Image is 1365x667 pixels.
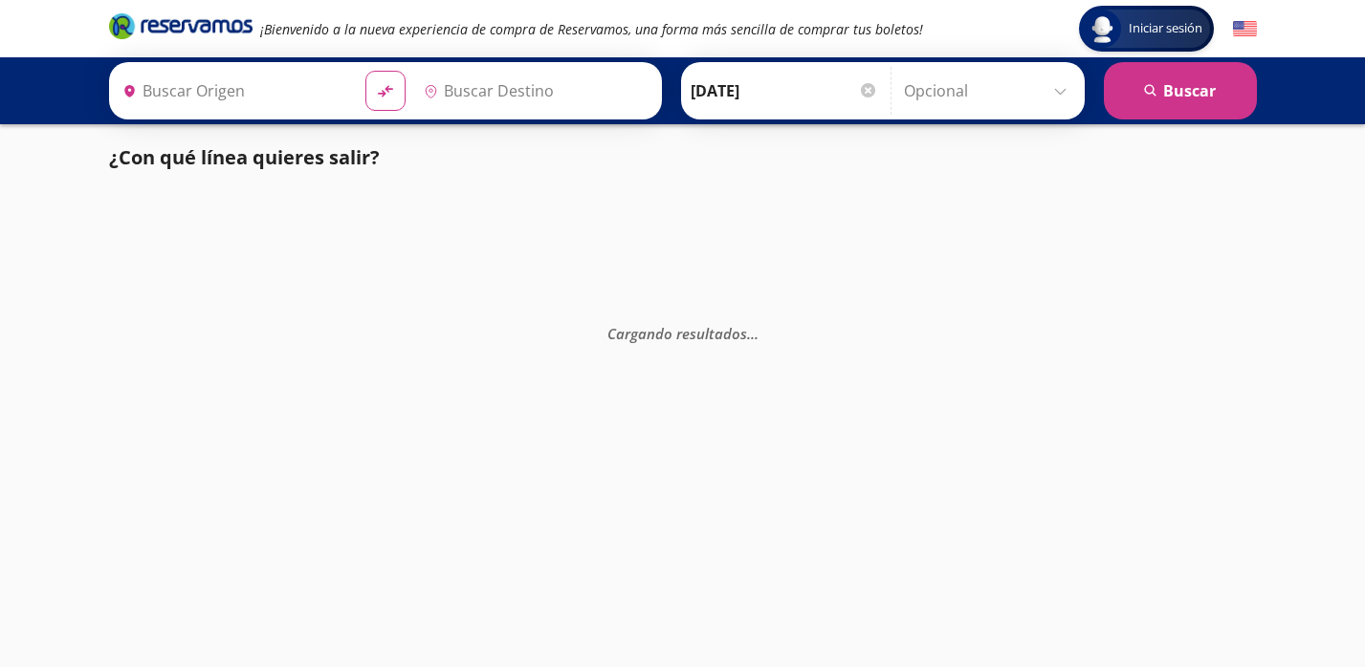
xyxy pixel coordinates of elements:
i: Brand Logo [109,11,253,40]
input: Buscar Origen [115,67,350,115]
p: ¿Con qué línea quieres salir? [109,143,380,172]
a: Brand Logo [109,11,253,46]
em: ¡Bienvenido a la nueva experiencia de compra de Reservamos, una forma más sencilla de comprar tus... [260,20,923,38]
input: Opcional [904,67,1075,115]
input: Elegir Fecha [691,67,878,115]
input: Buscar Destino [416,67,651,115]
span: . [747,324,751,343]
span: . [755,324,759,343]
span: Iniciar sesión [1121,19,1210,38]
button: Buscar [1104,62,1257,119]
span: . [751,324,755,343]
em: Cargando resultados [607,324,759,343]
button: English [1233,17,1257,41]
